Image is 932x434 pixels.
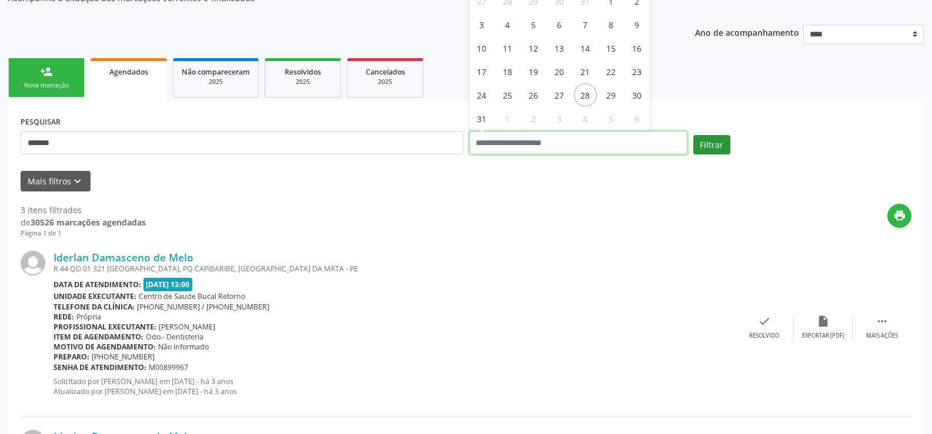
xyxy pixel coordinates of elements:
[600,60,623,83] span: Agosto 22, 2025
[548,36,571,59] span: Agosto 13, 2025
[137,302,269,312] span: [PHONE_NUMBER] / [PHONE_NUMBER]
[548,60,571,83] span: Agosto 20, 2025
[887,204,911,228] button: print
[146,332,203,342] span: Odo.- Dentisteria
[21,251,45,275] img: img
[522,60,545,83] span: Agosto 19, 2025
[600,83,623,106] span: Agosto 29, 2025
[626,60,649,83] span: Agosto 23, 2025
[548,83,571,106] span: Agosto 27, 2025
[522,83,545,106] span: Agosto 26, 2025
[496,107,519,130] span: Setembro 1, 2025
[54,322,156,332] b: Profissional executante:
[182,78,250,86] div: 2025
[749,332,779,340] div: Resolvido
[470,83,493,106] span: Agosto 24, 2025
[109,67,148,77] span: Agendados
[522,36,545,59] span: Agosto 12, 2025
[273,78,332,86] div: 2025
[54,332,143,342] b: Item de agendamento:
[470,60,493,83] span: Agosto 17, 2025
[893,209,906,222] i: print
[574,60,597,83] span: Agosto 21, 2025
[76,312,101,322] span: Própria
[21,113,61,131] label: PESQUISAR
[876,315,888,328] i: 
[40,65,53,78] div: person_add
[574,83,597,106] span: Agosto 28, 2025
[600,36,623,59] span: Agosto 15, 2025
[626,83,649,106] span: Agosto 30, 2025
[54,291,136,301] b: Unidade executante:
[21,216,146,228] div: de
[356,78,415,86] div: 2025
[31,217,146,228] strong: 30526 marcações agendadas
[158,342,209,352] span: Não informado
[548,107,571,130] span: Setembro 3, 2025
[470,36,493,59] span: Agosto 10, 2025
[695,25,799,39] p: Ano de acompanhamento
[54,352,89,362] b: Preparo:
[149,362,188,372] span: M00899967
[574,107,597,130] span: Setembro 4, 2025
[21,204,146,216] div: 3 itens filtrados
[693,135,730,155] button: Filtrar
[54,312,74,322] b: Rede:
[522,13,545,36] span: Agosto 5, 2025
[21,228,146,238] div: Página 1 de 1
[54,302,135,312] b: Telefone da clínica:
[470,107,493,130] span: Agosto 31, 2025
[496,60,519,83] span: Agosto 18, 2025
[817,315,830,328] i: insert_drive_file
[600,107,623,130] span: Setembro 5, 2025
[574,13,597,36] span: Agosto 7, 2025
[54,376,735,396] p: Solicitado por [PERSON_NAME] em [DATE] - há 3 anos Atualizado por [PERSON_NAME] em [DATE] - há 3 ...
[866,332,898,340] div: Mais ações
[17,81,76,90] div: Nova marcação
[496,83,519,106] span: Agosto 25, 2025
[182,67,250,77] span: Não compareceram
[54,362,146,372] b: Senha de atendimento:
[54,342,156,352] b: Motivo de agendamento:
[626,107,649,130] span: Setembro 6, 2025
[470,13,493,36] span: Agosto 3, 2025
[285,67,321,77] span: Resolvidos
[626,36,649,59] span: Agosto 16, 2025
[54,264,735,274] div: R 44 QD 01 321 [GEOGRAPHIC_DATA], PQ CAPIBARIBE, [GEOGRAPHIC_DATA] DA MATA - PE
[71,175,84,188] i: keyboard_arrow_down
[626,13,649,36] span: Agosto 9, 2025
[139,291,245,301] span: Centro de Saude Bucal Retorno
[92,352,155,362] span: [PHONE_NUMBER]
[548,13,571,36] span: Agosto 6, 2025
[522,107,545,130] span: Setembro 2, 2025
[54,280,141,290] b: Data de atendimento:
[21,171,91,191] button: Mais filtroskeyboard_arrow_down
[496,36,519,59] span: Agosto 11, 2025
[758,315,771,328] i: check
[802,332,844,340] div: Exportar (PDF)
[159,322,215,332] span: [PERSON_NAME]
[600,13,623,36] span: Agosto 8, 2025
[143,278,193,291] span: [DATE] 13:00
[574,36,597,59] span: Agosto 14, 2025
[54,251,193,264] a: Iderlan Damasceno de Melo
[366,67,405,77] span: Cancelados
[496,13,519,36] span: Agosto 4, 2025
